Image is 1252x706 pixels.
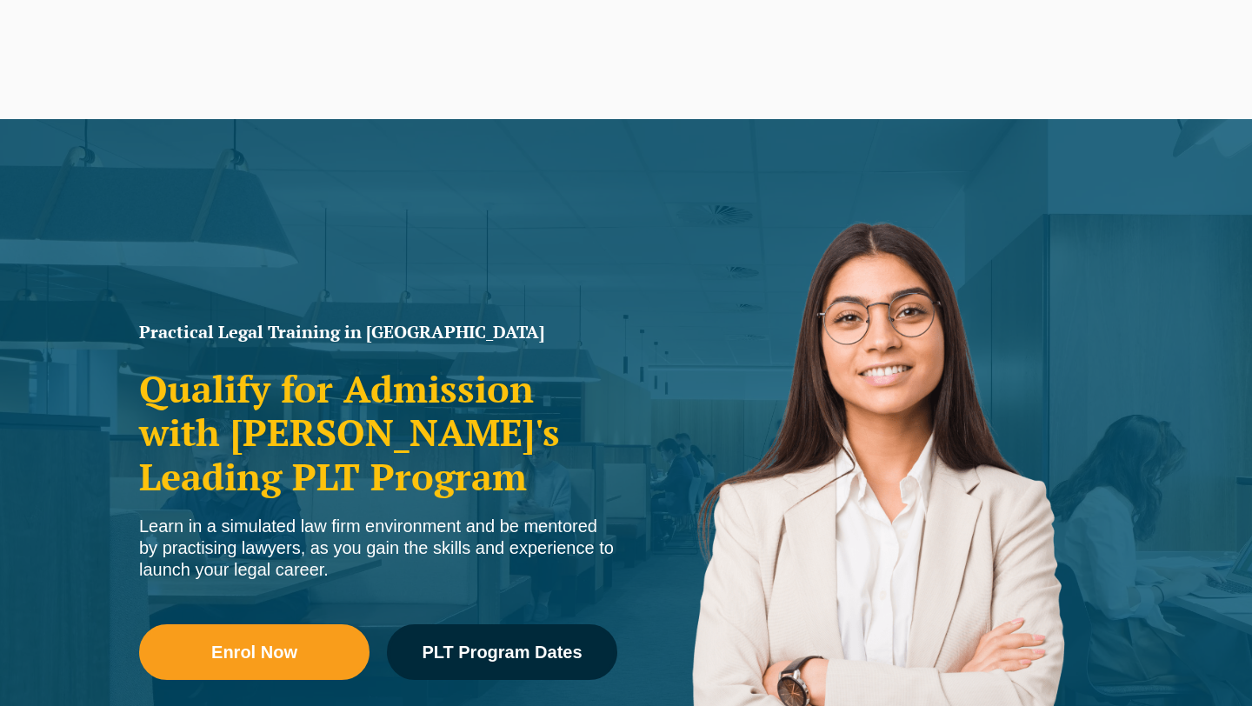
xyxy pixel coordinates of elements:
[139,516,617,581] div: Learn in a simulated law firm environment and be mentored by practising lawyers, as you gain the ...
[139,323,617,341] h1: Practical Legal Training in [GEOGRAPHIC_DATA]
[139,367,617,498] h2: Qualify for Admission with [PERSON_NAME]'s Leading PLT Program
[387,624,617,680] a: PLT Program Dates
[139,624,370,680] a: Enrol Now
[211,643,297,661] span: Enrol Now
[422,643,582,661] span: PLT Program Dates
